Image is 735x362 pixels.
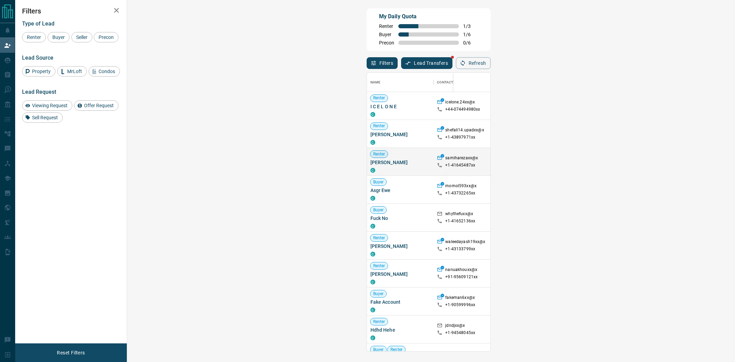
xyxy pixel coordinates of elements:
div: Property [22,66,55,77]
div: Condos [89,66,120,77]
span: Buyer [379,32,394,37]
span: Property [30,69,53,74]
p: jdndjxx@x [445,323,465,330]
p: nanuakhouxx@x [445,267,477,274]
p: +1- 43133799xx [445,246,475,252]
span: Renter [379,23,394,29]
span: Sell Request [30,115,60,120]
p: waleedayash19xx@x [445,239,485,246]
span: Lead Source [22,54,53,61]
span: Lead Request [22,89,56,95]
div: Name [370,73,381,92]
p: +1- 41652136xx [445,218,475,224]
span: Renter [370,123,388,129]
span: 1 / 3 [463,23,478,29]
span: Viewing Request [30,103,70,108]
div: Contact [437,73,453,92]
button: Reset Filters [52,347,89,359]
span: Fake Account [370,299,430,305]
span: Precon [379,40,394,46]
button: Filters [367,57,398,69]
p: My Daily Quota [379,12,478,21]
div: Buyer [48,32,70,42]
div: condos.ca [370,168,375,173]
span: [PERSON_NAME] [370,243,430,250]
span: Renter [24,34,43,40]
div: Sell Request [22,112,63,123]
span: [PERSON_NAME] [370,131,430,138]
p: shefali14.upadxx@x [445,127,484,134]
span: Renter [370,263,388,269]
div: Name [367,73,434,92]
div: condos.ca [370,196,375,201]
div: Precon [94,32,119,42]
h2: Filters [22,7,120,15]
span: Buyer [370,179,387,185]
div: condos.ca [370,112,375,117]
div: Renter [22,32,46,42]
span: I C E L O N E [370,103,430,110]
span: Renter [370,151,388,157]
span: Precon [96,34,116,40]
span: Seller [74,34,90,40]
p: whythefuxx@x [445,211,473,218]
span: MrLoft [65,69,84,74]
div: condos.ca [370,224,375,229]
span: Condos [96,69,118,74]
div: condos.ca [370,280,375,284]
div: condos.ca [370,252,375,257]
span: [PERSON_NAME] [370,159,430,166]
p: fakeman6xx@x [445,295,475,302]
button: Lead Transfers [401,57,452,69]
span: Renter [370,95,388,101]
div: condos.ca [370,140,375,145]
span: Offer Request [82,103,116,108]
span: 1 / 6 [463,32,478,37]
div: Viewing Request [22,100,72,111]
button: Refresh [456,57,491,69]
span: [PERSON_NAME] [370,271,430,278]
p: icelone.24xx@x [445,99,475,107]
div: condos.ca [370,308,375,312]
span: Renter [370,235,388,241]
span: Asgr Ewe [370,187,430,194]
p: +1- 41645487xx [445,162,475,168]
span: Buyer [370,207,387,213]
div: MrLoft [57,66,87,77]
p: +1- 43732265xx [445,190,475,196]
div: Offer Request [74,100,119,111]
p: angelb43xx@x [445,351,473,358]
p: momol593xx@x [445,183,477,190]
span: Renter [370,319,388,325]
p: +1- 43897971xx [445,134,475,140]
p: +1- 90599996xx [445,302,475,308]
div: Seller [71,32,92,42]
p: +44- 074494980xx [445,107,480,112]
p: +91- 95609121xx [445,274,478,280]
span: Hdhd Hehe [370,326,430,333]
span: Type of Lead [22,20,54,27]
span: Renter [388,347,405,353]
p: samiharezaxx@x [445,155,478,162]
span: Buyer [50,34,67,40]
p: +1- 94548045xx [445,330,475,336]
span: Buyer [370,291,387,297]
div: condos.ca [370,335,375,340]
span: Fuck No [370,215,430,222]
span: Buyer [370,347,387,353]
span: 0 / 6 [463,40,478,46]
